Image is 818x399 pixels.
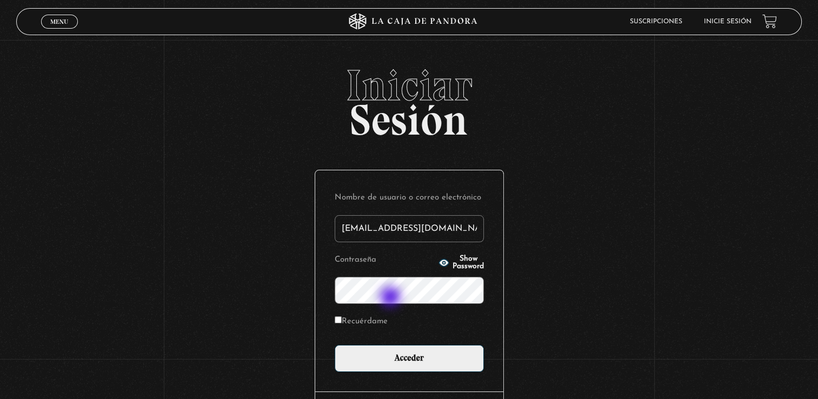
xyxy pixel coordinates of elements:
span: Cerrar [46,28,72,35]
span: Iniciar [16,64,802,107]
label: Recuérdame [335,314,388,330]
span: Menu [50,18,68,25]
a: Suscripciones [630,18,682,25]
button: Show Password [438,255,484,270]
label: Nombre de usuario o correo electrónico [335,190,484,207]
input: Recuérdame [335,316,342,323]
span: Show Password [453,255,484,270]
input: Acceder [335,345,484,372]
a: Inicie sesión [704,18,752,25]
label: Contraseña [335,252,435,269]
h2: Sesión [16,64,802,133]
a: View your shopping cart [762,14,777,29]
